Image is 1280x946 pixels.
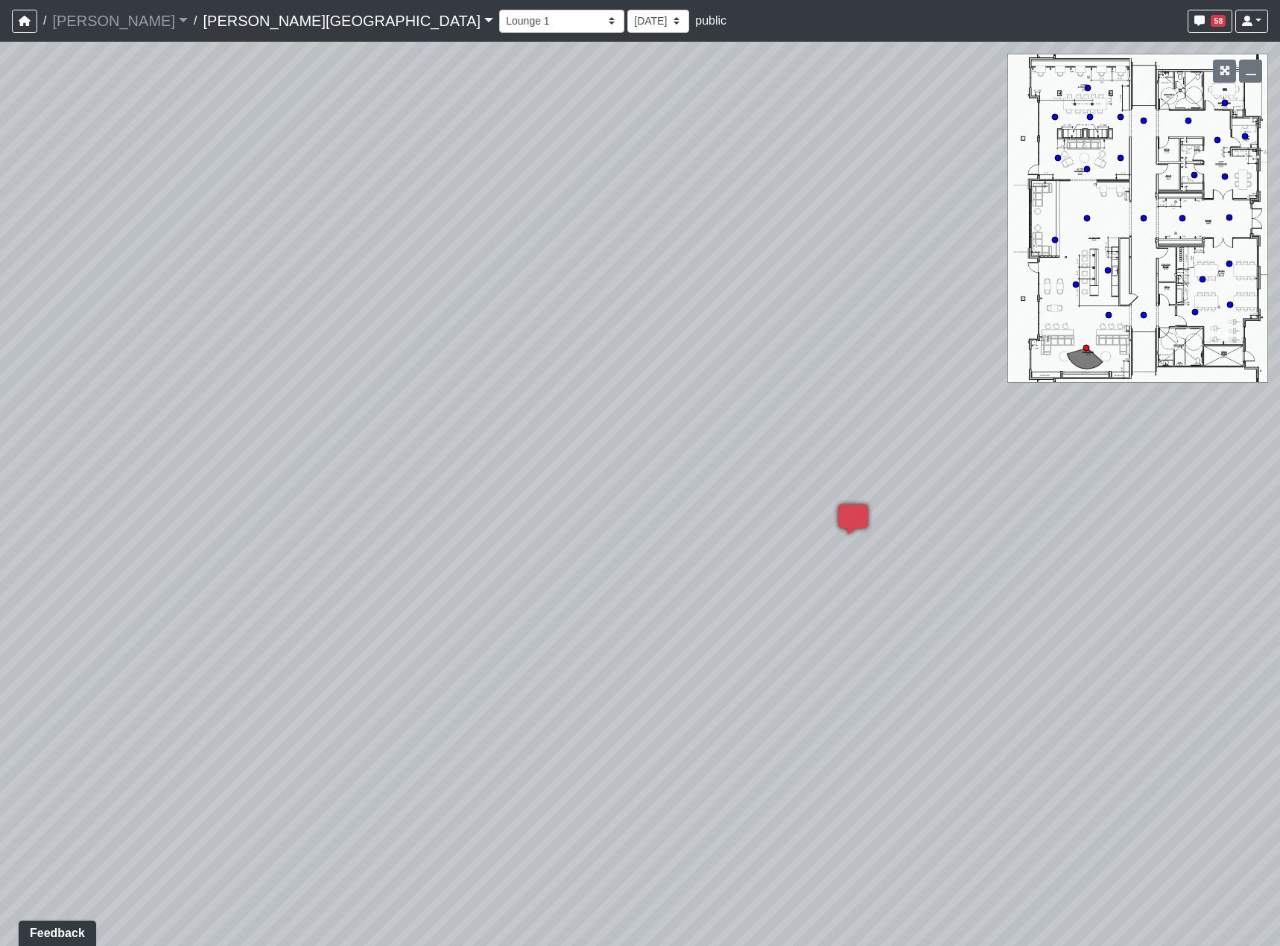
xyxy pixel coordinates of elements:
span: 58 [1211,15,1226,27]
button: 58 [1188,10,1232,33]
a: [PERSON_NAME][GEOGRAPHIC_DATA] [203,6,493,36]
span: / [188,6,203,36]
a: [PERSON_NAME] [52,6,188,36]
iframe: Ybug feedback widget [11,916,99,946]
span: / [37,6,52,36]
span: public [695,14,726,27]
